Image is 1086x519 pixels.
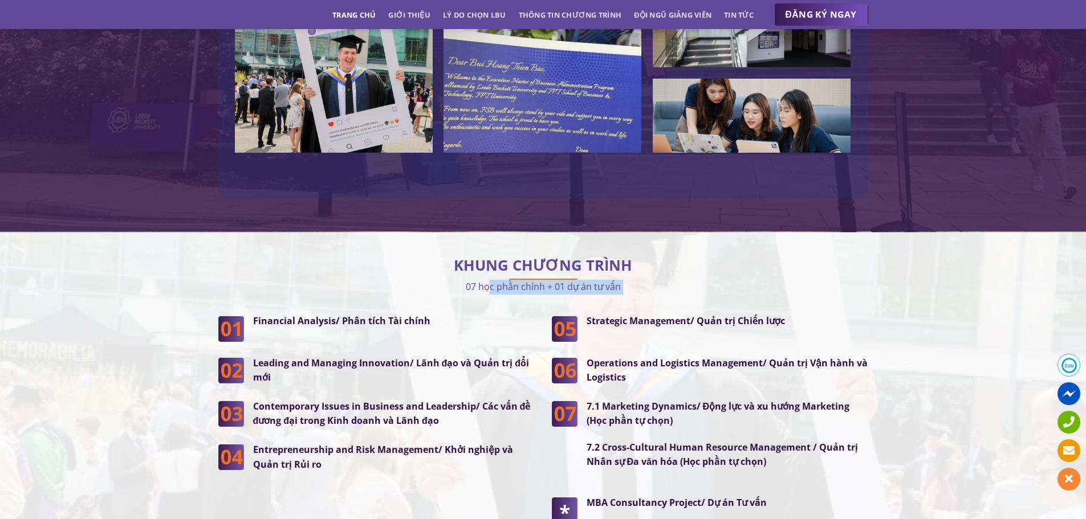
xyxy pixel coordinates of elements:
strong: Operations and Logistics Management/ Quản trị Vận hành và Logistics [587,357,868,384]
strong: Contemporary Issues in Business and Leadership/ Các vấn đề đương đại trong Kinh doanh và Lãnh đạo [253,400,531,427]
a: Tin tức [724,5,754,25]
img: line-lbu.jpg [509,279,577,280]
strong: MBA Consultancy Project/ Dự án Tư vấn [587,496,767,509]
a: ĐĂNG KÝ NGAY [774,3,868,26]
a: Trang chủ [332,5,376,25]
h2: KHUNG CHƯƠNG TRÌNH [218,260,868,271]
p: 07 học phần chính + 01 dự án tư vấn [218,279,868,294]
strong: 7.2 Cross-Cultural Human Resource Management / Quản trị Nhân sự Đa văn hóa (Học phần tự chọn) [587,441,858,468]
strong: Leading and Managing Innovation/ Lãnh đạo và Quản trị đổi mới [253,357,530,384]
a: Đội ngũ giảng viên [634,5,711,25]
strong: Entrepreneurship and Risk Management/ Khởi nghiệp và Quản trị Rủi ro [253,443,513,471]
span: ĐĂNG KÝ NGAY [786,7,857,22]
strong: 7.1 Marketing Dynamics/ Động lực và xu hướng Marketing (Học phần tự chọn) [587,400,850,427]
a: Giới thiệu [388,5,430,25]
strong: Financial Analysis/ Phân tích Tài chính [253,314,430,327]
a: Thông tin chương trình [519,5,622,25]
strong: Strategic Management/ Quản trị Chiến lược [587,314,785,327]
a: Lý do chọn LBU [443,5,506,25]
